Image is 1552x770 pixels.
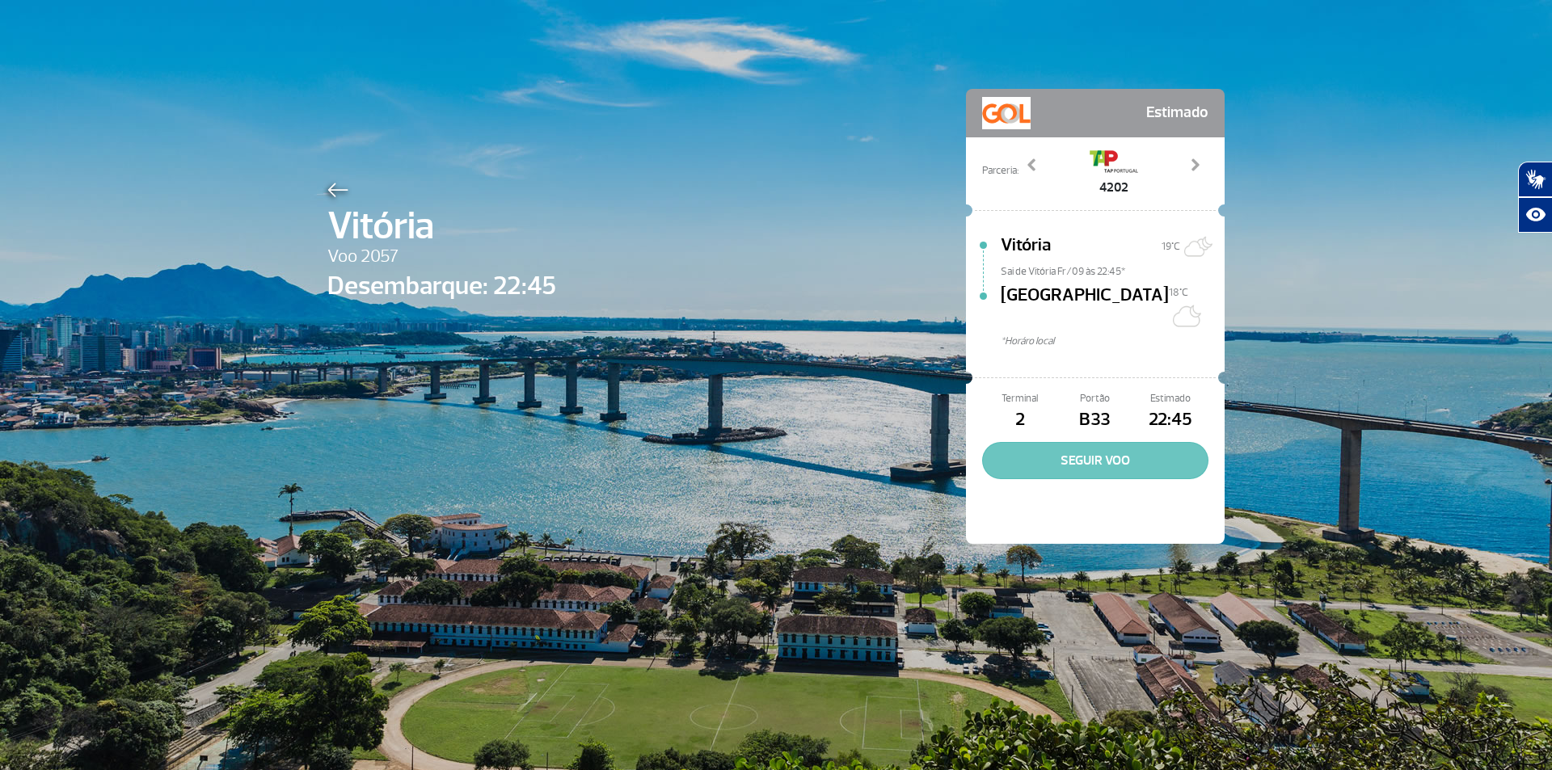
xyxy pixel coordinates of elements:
span: Voo 2057 [327,243,556,271]
span: Parceria: [982,163,1018,179]
span: [GEOGRAPHIC_DATA] [1001,282,1169,334]
span: *Horáro local [1001,334,1225,349]
button: Abrir recursos assistivos. [1518,197,1552,233]
span: B33 [1057,406,1132,434]
img: Muitas nuvens [1180,230,1212,263]
span: Desembarque: 22:45 [327,267,556,305]
button: SEGUIR VOO [982,442,1208,479]
span: Terminal [982,391,1057,406]
span: Vitória [1001,232,1051,264]
span: Sai de Vitória Fr/09 às 22:45* [1001,264,1225,276]
img: Céu limpo [1169,300,1201,332]
button: Abrir tradutor de língua de sinais. [1518,162,1552,197]
span: 19°C [1162,240,1180,253]
span: 2 [982,406,1057,434]
span: 4202 [1090,178,1138,197]
span: Estimado [1133,391,1208,406]
span: 18°C [1169,286,1188,299]
span: Portão [1057,391,1132,406]
div: Plugin de acessibilidade da Hand Talk. [1518,162,1552,233]
span: 22:45 [1133,406,1208,434]
span: Estimado [1146,97,1208,129]
span: Vitória [327,197,556,255]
